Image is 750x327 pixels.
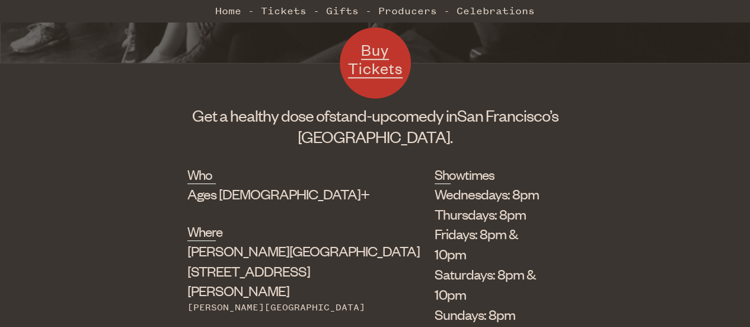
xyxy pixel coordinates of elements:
[187,222,215,241] h2: Where
[187,184,375,204] div: Ages [DEMOGRAPHIC_DATA]+
[457,105,558,125] span: San Francisco’s
[435,184,545,204] li: Wednesdays: 8pm
[435,304,545,325] li: Sundays: 8pm
[435,204,545,224] li: Thursdays: 8pm
[187,301,375,314] div: [PERSON_NAME][GEOGRAPHIC_DATA]
[187,241,375,301] div: [STREET_ADDRESS][PERSON_NAME]
[298,126,452,147] span: [GEOGRAPHIC_DATA].
[340,27,411,99] a: Buy Tickets
[187,104,563,147] h1: Get a healthy dose of comedy in
[435,224,545,264] li: Fridays: 8pm & 10pm
[435,264,545,304] li: Saturdays: 8pm & 10pm
[435,165,451,184] h2: Showtimes
[187,165,215,184] h2: Who
[329,105,389,125] span: stand-up
[187,242,420,259] span: [PERSON_NAME][GEOGRAPHIC_DATA]
[348,40,403,78] span: Buy Tickets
